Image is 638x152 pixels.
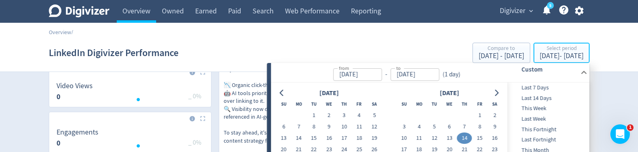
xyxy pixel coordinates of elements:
[271,63,590,83] div: from-to(1 day)Custom
[437,88,462,99] div: [DATE]
[547,2,554,9] a: 5
[337,121,352,132] button: 10
[306,98,321,110] th: Tuesday
[479,52,524,60] div: [DATE] - [DATE]
[457,132,472,144] button: 14
[507,125,588,134] span: This Fortnight
[306,110,321,121] button: 1
[276,121,291,132] button: 6
[610,124,630,144] iframe: Intercom live chat
[507,93,588,104] div: Last 14 Days
[337,110,352,121] button: 3
[507,94,588,103] span: Last 14 Days
[188,92,201,100] span: _ 0%
[521,65,577,74] h6: Custom
[487,98,502,110] th: Saturday
[337,98,352,110] th: Thursday
[507,83,588,93] div: Last 7 Days
[442,98,457,110] th: Wednesday
[352,132,367,144] button: 18
[427,98,442,110] th: Tuesday
[367,132,382,144] button: 19
[533,43,590,63] button: Select period[DATE]- [DATE]
[52,128,208,150] svg: Engagements 0
[352,110,367,121] button: 4
[412,98,427,110] th: Monday
[57,138,61,148] strong: 0
[352,98,367,110] th: Friday
[367,121,382,132] button: 12
[472,98,487,110] th: Friday
[507,115,588,124] span: Last Week
[497,4,535,17] button: Digivizer
[457,98,472,110] th: Thursday
[490,87,502,99] button: Go to next month
[339,65,349,72] label: from
[507,135,588,145] div: Last Fortnight
[507,83,588,92] span: Last 7 Days
[442,121,457,132] button: 6
[57,92,61,102] strong: 0
[322,110,337,121] button: 2
[322,121,337,132] button: 9
[549,3,551,9] text: 5
[457,121,472,132] button: 7
[479,46,524,52] div: Compare to
[200,69,205,75] img: Placeholder
[487,121,502,132] button: 9
[473,43,530,63] button: Compare to[DATE] - [DATE]
[49,28,71,36] a: Overview
[188,139,201,147] span: _ 0%
[540,52,584,60] div: [DATE] - [DATE]
[52,82,208,104] svg: Video Views 0
[367,98,382,110] th: Saturday
[507,124,588,135] div: This Fortnight
[317,88,341,99] div: [DATE]
[507,114,588,124] div: Last Week
[396,65,401,72] label: to
[527,7,535,15] span: expand_more
[540,46,584,52] div: Select period
[472,121,487,132] button: 8
[412,132,427,144] button: 11
[427,132,442,144] button: 12
[322,132,337,144] button: 16
[276,132,291,144] button: 13
[367,110,382,121] button: 5
[306,121,321,132] button: 8
[412,121,427,132] button: 4
[396,98,412,110] th: Sunday
[487,132,502,144] button: 16
[337,132,352,144] button: 17
[439,70,464,79] div: ( 1 day )
[291,98,306,110] th: Monday
[507,104,588,113] span: This Week
[291,121,306,132] button: 7
[291,132,306,144] button: 14
[427,121,442,132] button: 5
[442,132,457,144] button: 13
[507,103,588,114] div: This Week
[396,132,412,144] button: 10
[276,98,291,110] th: Sunday
[507,135,588,144] span: Last Fortnight
[627,124,634,131] span: 1
[472,110,487,121] button: 1
[57,128,98,137] dt: Engagements
[200,116,205,121] img: Placeholder
[382,70,390,79] div: -
[276,87,288,99] button: Go to previous month
[472,132,487,144] button: 15
[306,132,321,144] button: 15
[322,98,337,110] th: Wednesday
[352,121,367,132] button: 11
[487,110,502,121] button: 2
[500,4,525,17] span: Digivizer
[396,121,412,132] button: 3
[49,40,179,66] h1: LinkedIn Digivizer Performance
[71,28,73,36] span: /
[57,81,93,91] dt: Video Views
